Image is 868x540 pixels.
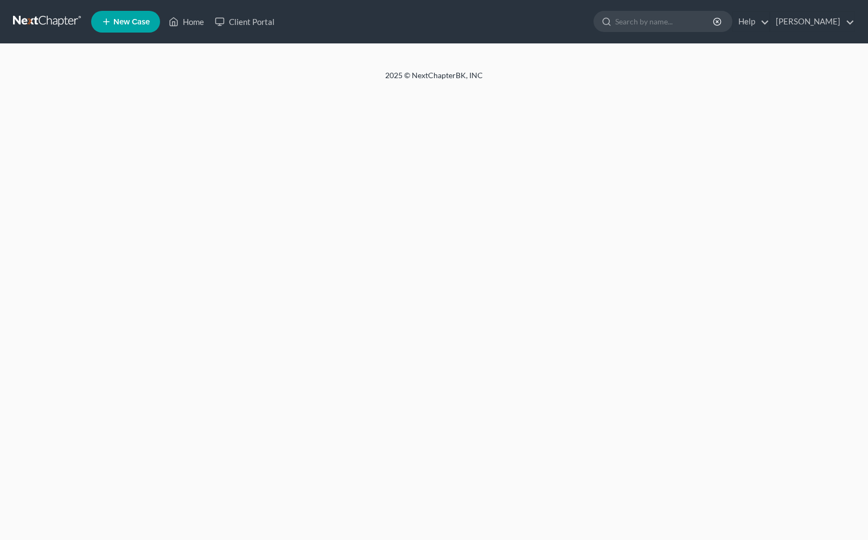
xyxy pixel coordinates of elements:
a: Home [163,12,209,31]
a: [PERSON_NAME] [770,12,854,31]
span: New Case [113,18,150,26]
a: Client Portal [209,12,280,31]
div: 2025 © NextChapterBK, INC [125,70,743,90]
a: Help [733,12,769,31]
input: Search by name... [615,11,714,31]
